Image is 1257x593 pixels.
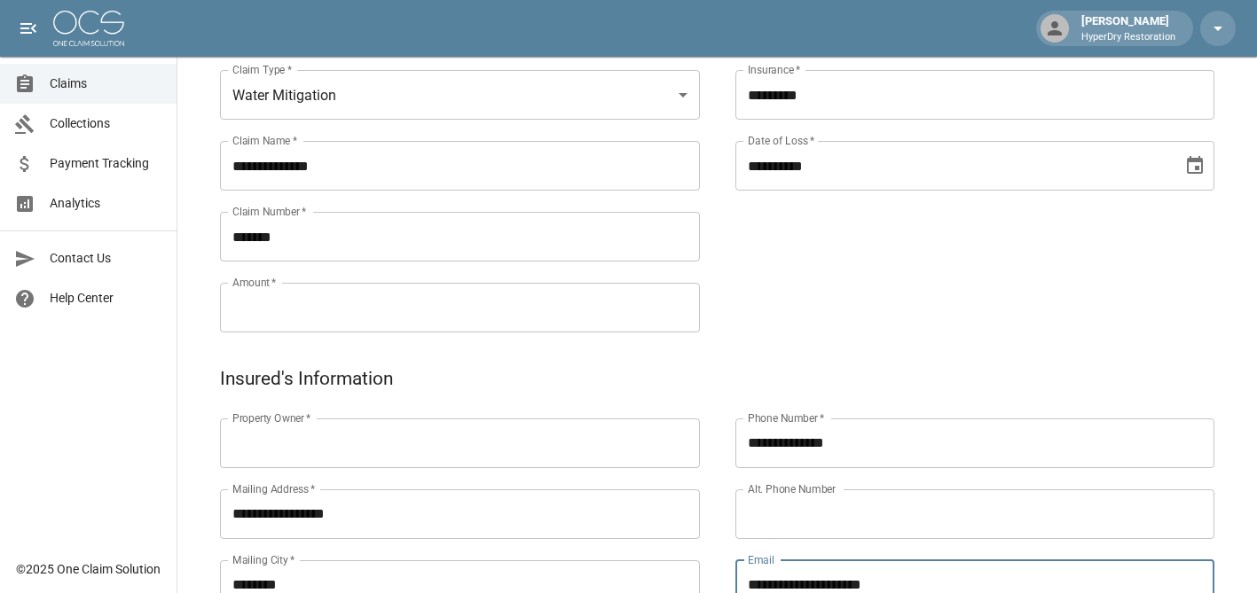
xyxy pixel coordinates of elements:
[748,481,836,496] label: Alt. Phone Number
[50,74,162,93] span: Claims
[232,552,295,567] label: Mailing City
[53,11,124,46] img: ocs-logo-white-transparent.png
[748,62,800,77] label: Insurance
[1074,12,1182,44] div: [PERSON_NAME]
[232,62,292,77] label: Claim Type
[232,481,315,496] label: Mailing Address
[232,204,306,219] label: Claim Number
[50,114,162,133] span: Collections
[11,11,46,46] button: open drawer
[232,275,277,290] label: Amount
[16,560,161,578] div: © 2025 One Claim Solution
[748,410,824,425] label: Phone Number
[748,133,814,148] label: Date of Loss
[50,154,162,173] span: Payment Tracking
[232,410,311,425] label: Property Owner
[50,249,162,268] span: Contact Us
[220,70,700,120] div: Water Mitigation
[50,194,162,213] span: Analytics
[1177,148,1213,183] button: Choose date, selected date is Sep 3, 2025
[50,289,162,308] span: Help Center
[1081,30,1175,45] p: HyperDry Restoration
[748,552,774,567] label: Email
[232,133,297,148] label: Claim Name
